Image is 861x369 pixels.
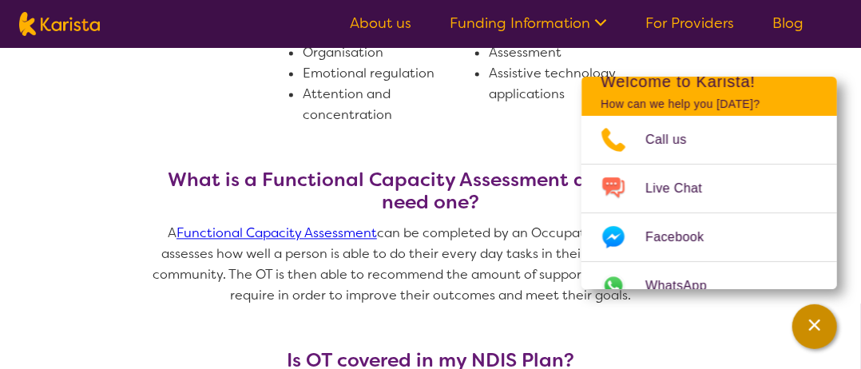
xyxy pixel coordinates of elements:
[601,97,818,111] p: How can we help you [DATE]?
[303,63,476,84] li: Emotional regulation
[350,14,411,33] a: About us
[645,14,734,33] a: For Providers
[489,42,662,63] li: Assessment
[792,304,837,349] button: Channel Menu
[645,128,706,152] span: Call us
[772,14,803,33] a: Blog
[143,169,718,213] h3: What is a Functional Capacity Assessment and why do I need one?
[489,63,662,105] li: Assistive technology applications
[450,14,607,33] a: Funding Information
[177,224,377,241] a: Functional Capacity Assessment
[303,84,476,125] li: Attention and concentration
[581,77,837,289] div: Channel Menu
[645,225,723,249] span: Facebook
[645,177,721,200] span: Live Chat
[303,42,476,63] li: Organisation
[19,12,100,36] img: Karista logo
[601,72,818,91] h2: Welcome to Karista!
[153,224,712,304] span: A can be completed by an Occupational Therapist. It assesses how well a person is able to do thei...
[581,262,837,310] a: Web link opens in a new tab.
[581,116,837,310] ul: Choose channel
[645,274,726,298] span: WhatsApp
